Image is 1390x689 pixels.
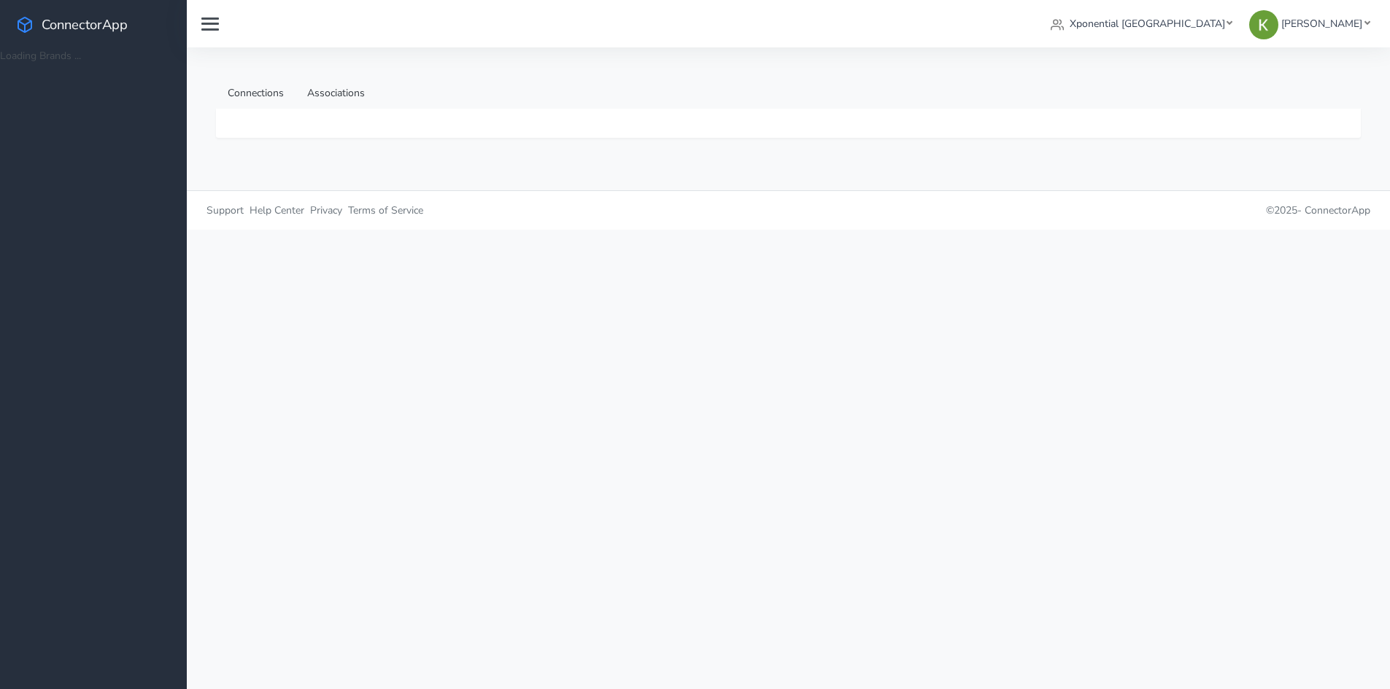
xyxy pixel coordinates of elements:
[310,203,342,217] span: Privacy
[42,15,128,34] span: ConnectorApp
[1281,17,1362,31] span: [PERSON_NAME]
[206,203,244,217] span: Support
[1045,10,1238,37] a: Xponential [GEOGRAPHIC_DATA]
[1305,203,1370,217] span: ConnectorApp
[1070,17,1225,31] span: Xponential [GEOGRAPHIC_DATA]
[1243,10,1375,37] a: [PERSON_NAME]
[250,203,304,217] span: Help Center
[296,77,377,109] a: Associations
[800,203,1371,218] p: © 2025 -
[1249,10,1278,39] img: Kristine Lee
[348,203,423,217] span: Terms of Service
[216,77,296,109] a: Connections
